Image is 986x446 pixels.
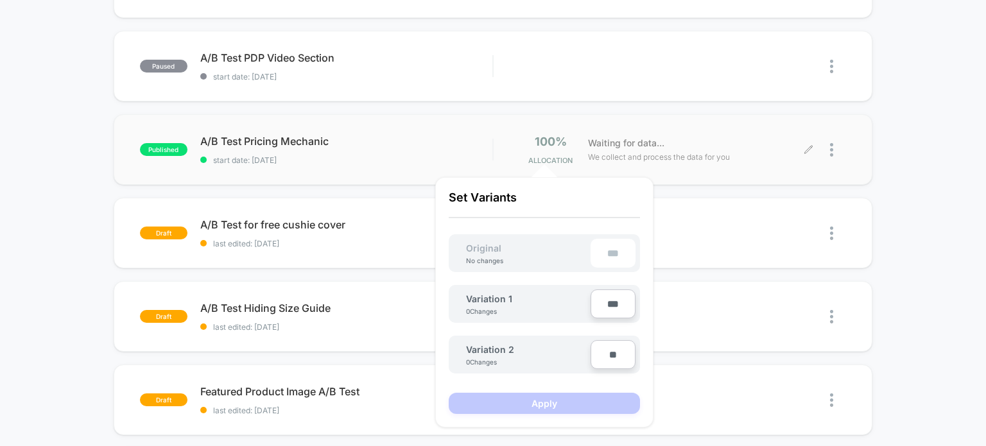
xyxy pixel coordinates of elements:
[449,393,640,414] button: Apply
[200,302,493,314] span: A/B Test Hiding Size Guide
[466,307,505,315] div: 0 Changes
[453,257,516,264] div: No changes
[200,239,493,248] span: last edited: [DATE]
[200,218,493,231] span: A/B Test for free cushie cover
[140,393,187,406] span: draft
[200,155,493,165] span: start date: [DATE]
[466,358,505,366] div: 0 Changes
[466,344,514,355] span: Variation 2
[200,385,493,398] span: Featured Product Image A/B Test
[830,227,833,240] img: close
[830,310,833,323] img: close
[588,151,730,163] span: We collect and process the data for you
[528,156,573,165] span: Allocation
[449,191,640,218] p: Set Variants
[453,243,514,253] span: Original
[200,406,493,415] span: last edited: [DATE]
[466,293,512,304] span: Variation 1
[200,51,493,64] span: A/B Test PDP Video Section
[140,227,187,239] span: draft
[200,322,493,332] span: last edited: [DATE]
[830,393,833,407] img: close
[200,72,493,81] span: start date: [DATE]
[830,60,833,73] img: close
[140,310,187,323] span: draft
[830,143,833,157] img: close
[200,135,493,148] span: A/B Test Pricing Mechanic
[588,136,664,150] span: Waiting for data...
[140,60,187,73] span: paused
[140,143,187,156] span: published
[535,135,567,148] span: 100%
